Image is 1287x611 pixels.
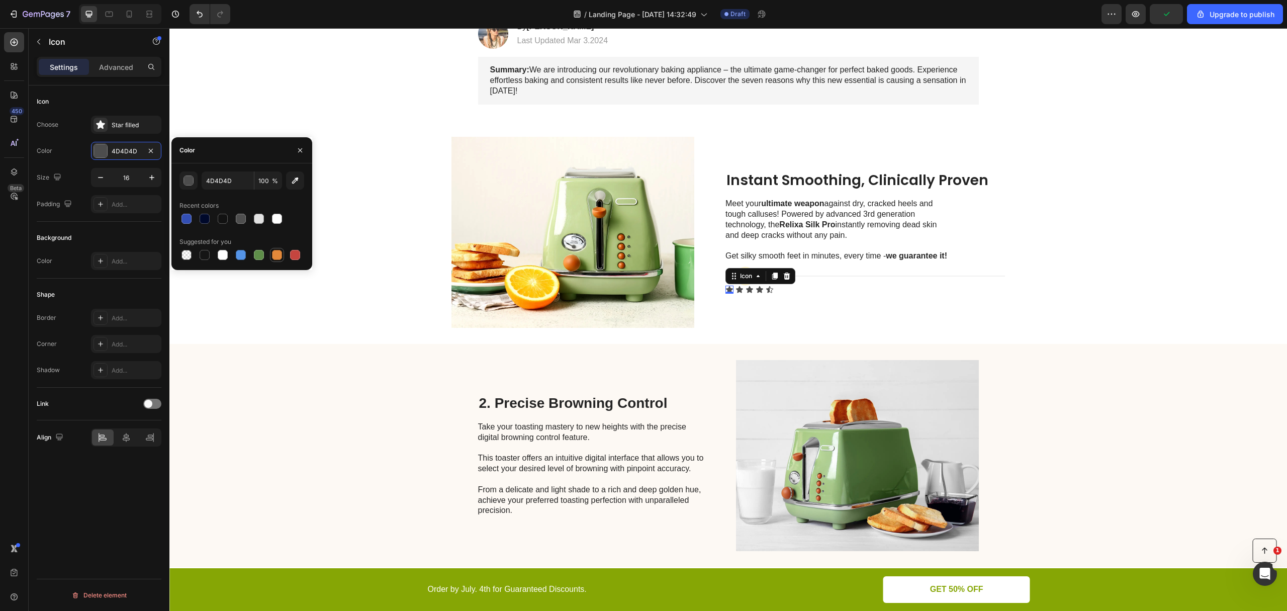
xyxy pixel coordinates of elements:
span: / [584,9,587,20]
div: Corner [37,339,57,348]
div: 4D4D4D [112,147,141,156]
iframe: Design area [169,28,1287,611]
img: gempages_432750572815254551-16805679-764d-4bc6-87b8-f2867cad1f8a.webp [567,332,809,523]
span: 1 [1273,547,1281,555]
div: Recent colors [179,201,219,210]
p: Order by July. 4th for Guaranteed Discounts. [258,556,558,567]
img: gempages_432750572815254551-5ed25677-8b39-4a77-a7f1-a4927b61fc17.webp [282,109,525,300]
div: Add... [112,200,159,209]
p: Meet your against dry, cracked heels and tough calluses! Powered by advanced 3rd generation techn... [556,170,782,212]
p: Advanced [99,62,133,72]
p: Instant Smoothing, Clinically Proven [557,144,835,161]
div: Add... [112,366,159,375]
button: Upgrade to publish [1187,4,1283,24]
span: % [272,177,278,186]
strong: Relixa Silk Pro [610,192,666,201]
div: Undo/Redo [190,4,230,24]
strong: ultimate weapon [592,171,655,180]
p: Settings [50,62,78,72]
button: 7 [4,4,75,24]
div: Link [37,399,49,408]
div: Icon [37,97,49,106]
div: Add... [112,340,159,349]
div: Rich Text Editor. Editing area: main [556,169,783,234]
div: Beta [8,184,24,192]
div: Border [37,313,56,322]
div: Add... [112,314,159,323]
p: Icon [49,36,134,48]
p: Last Updated Mar 3.2024 [348,8,439,18]
h2: Rich Text Editor. Editing area: main [556,143,836,162]
strong: Summary: [321,37,360,46]
div: Star filled [112,121,159,130]
div: Upgrade to publish [1196,9,1274,20]
p: GET 50% OFF [761,556,814,567]
div: Add... [112,257,159,266]
div: 450 [10,107,24,115]
p: Get silky smooth feet in minutes, every time - [556,223,782,233]
div: Color [179,146,195,155]
button: Delete element [37,587,161,603]
span: Draft [730,10,746,19]
div: Align [37,431,65,445]
div: Size [37,171,63,185]
div: Choose [37,120,58,129]
div: Suggested for you [179,237,231,246]
p: Take your toasting mastery to new heights with the precise digital browning control feature. This... [309,394,534,488]
iframe: Intercom live chat [1253,562,1277,586]
input: Eg: FFFFFF [202,171,254,190]
div: Background [37,233,71,242]
div: Color [37,256,52,266]
strong: we guarantee it! [716,223,778,232]
a: GET 50% OFF [714,548,861,575]
div: Shadow [37,366,60,375]
div: Padding [37,198,74,211]
p: 7 [66,8,70,20]
h2: 2. Precise Browning Control [309,366,535,385]
div: Shape [37,290,55,299]
div: Delete element [71,589,127,601]
div: Color [37,146,52,155]
img: 1730414295-Group%202.png [556,238,836,257]
span: Landing Page - [DATE] 14:32:49 [589,9,696,20]
p: We are introducing our revolutionary baking appliance – the ultimate game-changer for perfect bak... [321,37,797,68]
